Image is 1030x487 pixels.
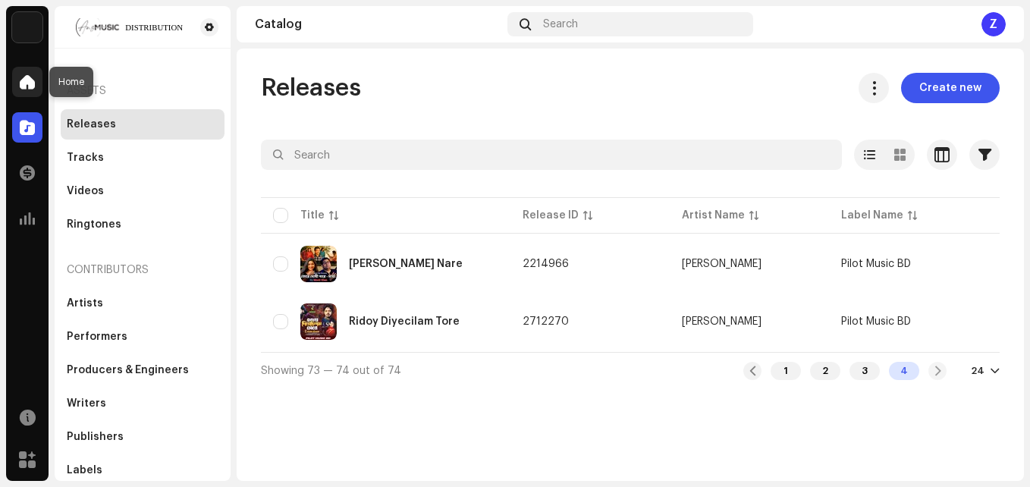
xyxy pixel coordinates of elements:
[61,176,225,206] re-m-nav-item: Videos
[67,118,116,130] div: Releases
[12,12,42,42] img: bb356b9b-6e90-403f-adc8-c282c7c2e227
[261,73,361,103] span: Releases
[67,152,104,164] div: Tracks
[67,18,194,36] img: a077dcaa-7d6e-457a-9477-1dc4457363bf
[771,362,801,380] div: 1
[523,259,569,269] span: 2214966
[543,18,578,30] span: Search
[349,316,460,327] div: Ridoy Diyecilam Tore
[300,303,337,340] img: 378d51ef-395a-4a9a-9e6d-43df01367c2c
[67,297,103,309] div: Artists
[901,73,1000,103] button: Create new
[300,246,337,282] img: b6eeefd3-19c9-4de2-ab2a-3c694af8188b
[61,73,225,109] re-a-nav-header: Assets
[67,185,104,197] div: Videos
[981,12,1006,36] div: Z
[300,208,325,223] div: Title
[67,364,189,376] div: Producers & Engineers
[261,140,842,170] input: Search
[261,366,401,376] span: Showing 73 — 74 out of 74
[523,208,579,223] div: Release ID
[67,331,127,343] div: Performers
[682,259,762,269] div: [PERSON_NAME]
[682,316,817,327] span: Emon Khan
[61,252,225,288] re-a-nav-header: Contributors
[61,322,225,352] re-m-nav-item: Performers
[67,464,102,476] div: Labels
[841,316,911,327] span: Pilot Music BD
[67,431,124,443] div: Publishers
[682,259,817,269] span: Monir Khan
[61,109,225,140] re-m-nav-item: Releases
[523,316,569,327] span: 2712270
[61,355,225,385] re-m-nav-item: Producers & Engineers
[841,208,903,223] div: Label Name
[682,208,745,223] div: Artist Name
[61,388,225,419] re-m-nav-item: Writers
[682,316,762,327] div: [PERSON_NAME]
[61,209,225,240] re-m-nav-item: Ringtones
[919,73,981,103] span: Create new
[841,259,911,269] span: Pilot Music BD
[61,288,225,319] re-m-nav-item: Artists
[255,18,501,30] div: Catalog
[349,259,463,269] div: Tore Doshi Nare
[61,143,225,173] re-m-nav-item: Tracks
[971,365,984,377] div: 24
[61,422,225,452] re-m-nav-item: Publishers
[67,397,106,410] div: Writers
[849,362,880,380] div: 3
[889,362,919,380] div: 4
[67,218,121,231] div: Ringtones
[61,455,225,485] re-m-nav-item: Labels
[810,362,840,380] div: 2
